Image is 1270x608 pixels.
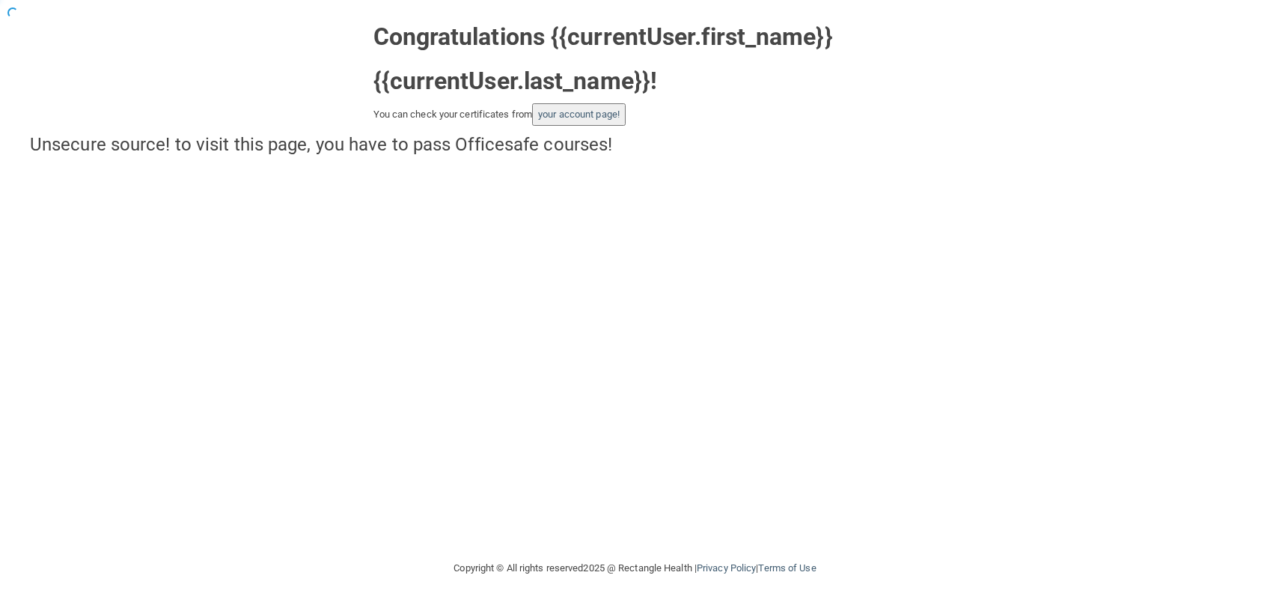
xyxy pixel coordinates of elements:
[30,135,1240,154] h4: Unsecure source! to visit this page, you have to pass Officesafe courses!
[758,562,816,574] a: Terms of Use
[373,103,897,126] div: You can check your certificates from
[697,562,756,574] a: Privacy Policy
[538,109,620,120] a: your account page!
[362,544,909,592] div: Copyright © All rights reserved 2025 @ Rectangle Health | |
[373,22,833,95] strong: Congratulations {{currentUser.first_name}} {{currentUser.last_name}}!
[532,103,626,126] button: your account page!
